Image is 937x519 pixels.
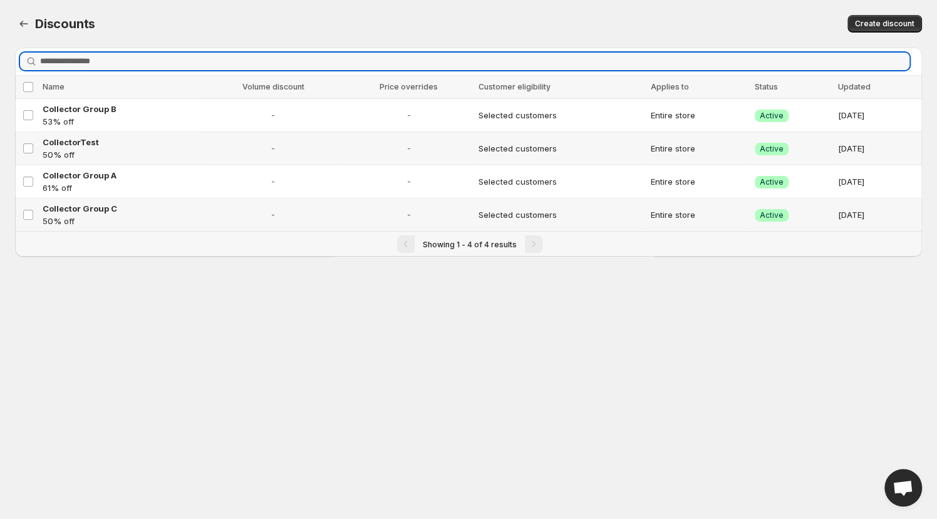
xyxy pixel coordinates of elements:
span: - [207,208,339,221]
span: Updated [838,82,871,91]
span: - [346,109,471,121]
p: 53% off [43,115,200,128]
td: Entire store [647,99,751,132]
span: Active [760,144,784,154]
span: Name [43,82,65,91]
a: Collector Group C [43,202,200,215]
a: Open chat [884,469,922,506]
span: Collector Group B [43,104,116,114]
td: [DATE] [834,198,922,232]
button: Create discount [847,15,922,33]
span: - [346,175,471,188]
span: CollectorTest [43,137,99,147]
span: - [346,142,471,155]
span: Price overrides [380,82,438,91]
a: Collector Group B [43,103,200,115]
span: Active [760,111,784,121]
button: Back to dashboard [15,15,33,33]
span: Collector Group A [43,170,116,180]
p: 50% off [43,215,200,227]
td: Selected customers [475,132,647,165]
p: 61% off [43,182,200,194]
span: Collector Group C [43,203,117,213]
span: Create discount [855,19,914,29]
td: Selected customers [475,198,647,232]
span: Active [760,210,784,220]
span: Volume discount [242,82,304,91]
span: Discounts [35,16,95,31]
span: Status [755,82,778,91]
span: Active [760,177,784,187]
a: Collector Group A [43,169,200,182]
td: Selected customers [475,165,647,198]
td: Entire store [647,198,751,232]
td: Entire store [647,165,751,198]
p: 50% off [43,148,200,161]
a: CollectorTest [43,136,200,148]
span: - [207,109,339,121]
span: - [346,208,471,221]
span: - [207,175,339,188]
span: Showing 1 - 4 of 4 results [423,240,517,249]
span: Applies to [651,82,689,91]
td: [DATE] [834,165,922,198]
span: - [207,142,339,155]
td: Entire store [647,132,751,165]
td: Selected customers [475,99,647,132]
td: [DATE] [834,132,922,165]
td: [DATE] [834,99,922,132]
span: Customer eligibility [479,82,551,91]
nav: Pagination [15,231,922,257]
